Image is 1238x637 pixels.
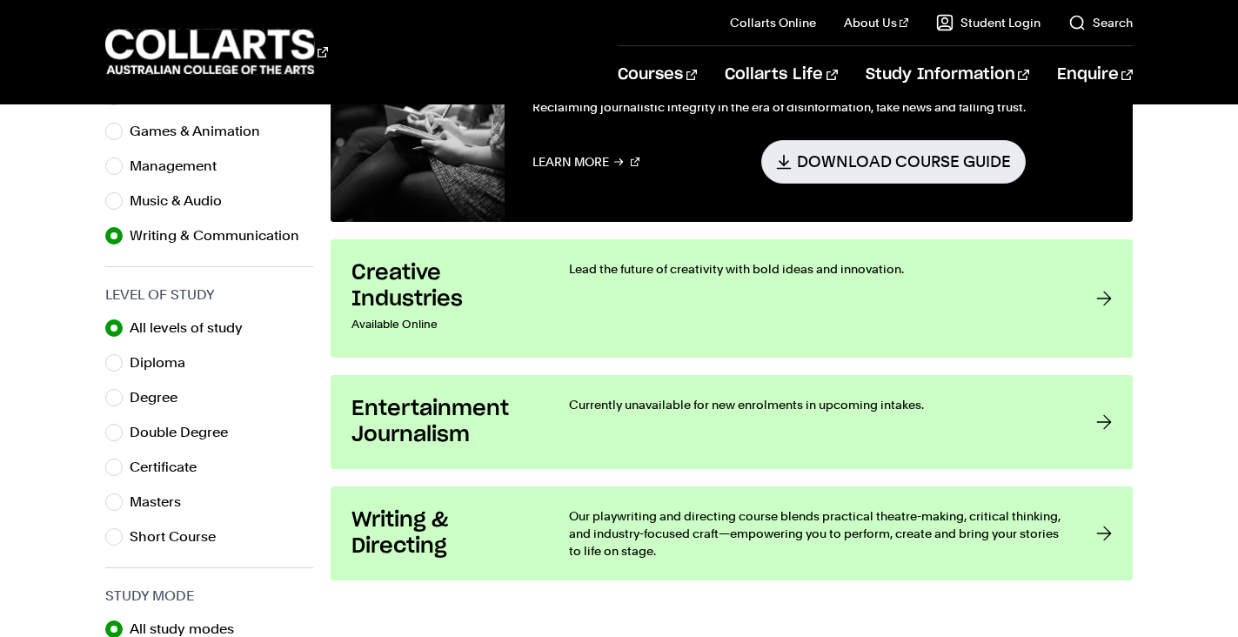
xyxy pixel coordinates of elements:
h3: Creative Industries [351,260,534,312]
label: Short Course [130,525,230,549]
label: Masters [130,490,195,514]
label: All levels of study [130,316,257,340]
img: Writing & Communication [331,30,505,222]
a: Courses [618,46,697,104]
label: Games & Animation [130,119,274,144]
a: Learn More [532,140,639,183]
label: Writing & Communication [130,224,313,248]
a: Student Login [936,14,1041,31]
p: Lead the future of creativity with bold ideas and innovation. [569,260,1061,278]
label: Diploma [130,351,199,375]
p: Our playwriting and directing course blends practical theatre-making, critical thinking, and indu... [569,507,1061,560]
a: Writing & Directing Our playwriting and directing course blends practical theatre-making, critica... [331,486,1133,580]
a: Search [1068,14,1133,31]
h3: Entertainment Journalism [351,396,534,448]
label: Certificate [130,455,211,479]
a: Collarts Life [725,46,837,104]
h3: Writing & Directing [351,507,534,560]
h3: Level of Study [105,285,313,305]
a: Entertainment Journalism Currently unavailable for new enrolments in upcoming intakes. [331,375,1133,469]
p: Reclaiming journalistic integrity in the era of disinformation, fake news and falling trust. [532,97,1026,117]
h3: Study Mode [105,586,313,607]
a: Study Information [866,46,1029,104]
label: Double Degree [130,420,242,445]
a: Creative Industries Available Online Lead the future of creativity with bold ideas and innovation. [331,239,1133,358]
div: Go to homepage [105,27,328,77]
a: About Us [844,14,908,31]
label: Music & Audio [130,189,236,213]
label: Management [130,154,231,178]
p: Available Online [351,312,534,337]
p: Currently unavailable for new enrolments in upcoming intakes. [569,396,1061,413]
a: Download Course Guide [761,140,1026,183]
a: Enquire [1057,46,1133,104]
a: Collarts Online [730,14,816,31]
label: Degree [130,386,191,410]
